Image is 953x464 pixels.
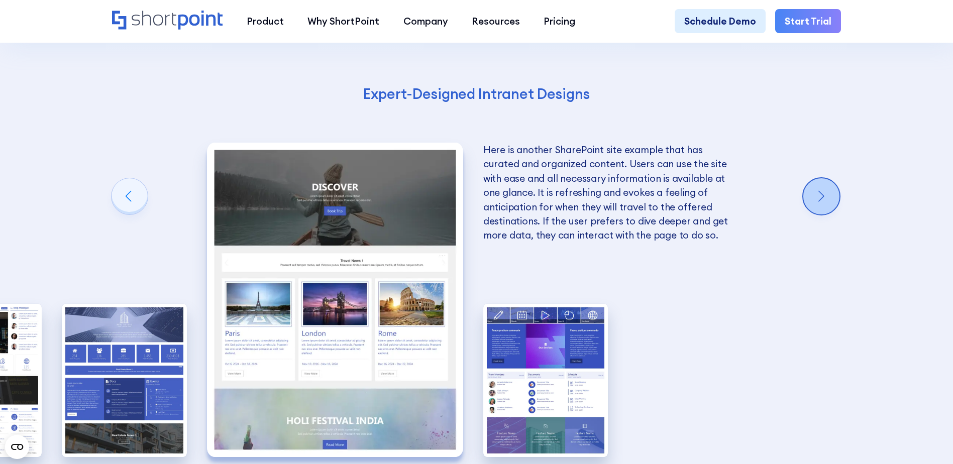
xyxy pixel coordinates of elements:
[544,14,575,28] div: Pricing
[208,85,745,103] h4: Expert-Designed Intranet Designs
[472,14,520,28] div: Resources
[207,143,463,457] img: SharePoint Communication site example for news
[307,14,379,28] div: Why ShortPoint
[5,435,29,459] button: Open CMP widget
[62,304,187,457] img: Internal SharePoint site example for company policy
[247,14,284,28] div: Product
[112,11,223,31] a: Home
[460,9,532,33] a: Resources
[675,9,766,33] a: Schedule Demo
[403,14,448,28] div: Company
[803,178,839,214] div: Next slide
[483,304,608,457] div: 5 / 5
[772,347,953,464] iframe: Chat Widget
[483,143,739,243] p: Here is another SharePoint site example that has curated and organized content. Users can use the...
[775,9,841,33] a: Start Trial
[112,178,148,214] div: Previous slide
[62,304,187,457] div: 3 / 5
[391,9,460,33] a: Company
[235,9,295,33] a: Product
[532,9,587,33] a: Pricing
[483,304,608,457] img: HR SharePoint site example for documents
[296,9,391,33] a: Why ShortPoint
[207,143,463,457] div: 4 / 5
